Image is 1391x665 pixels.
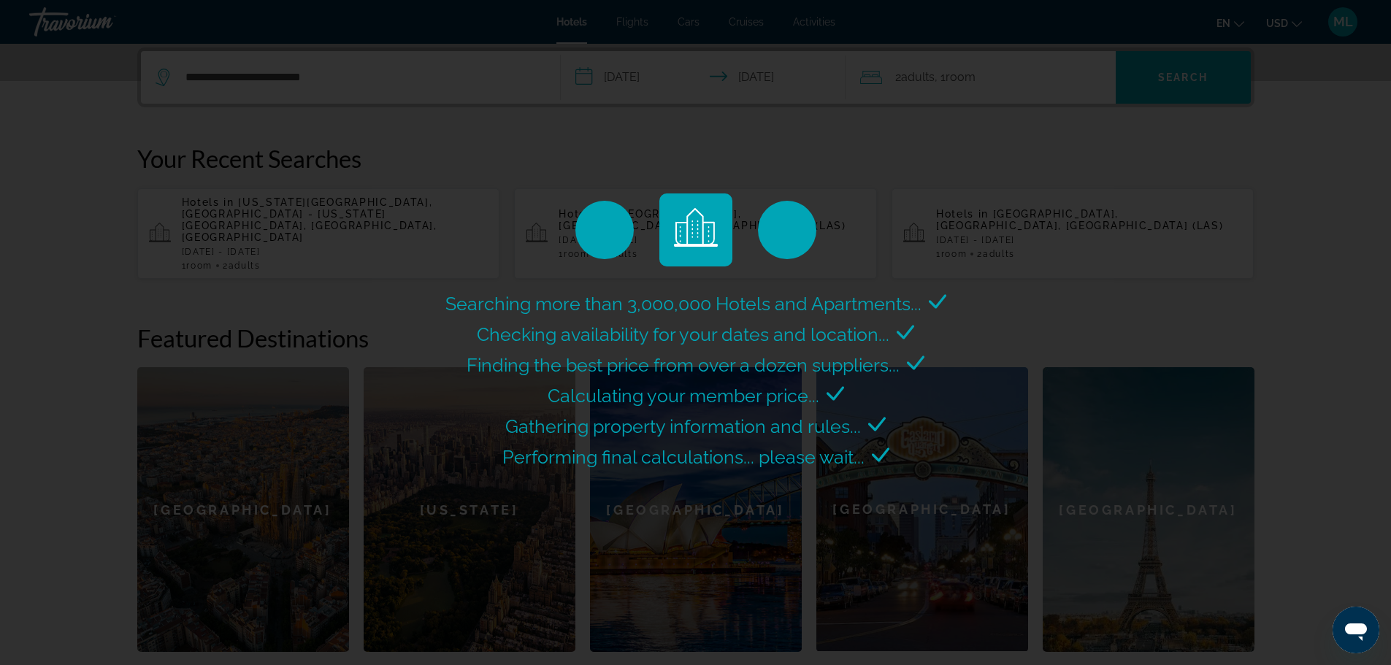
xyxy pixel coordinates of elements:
span: Performing final calculations... please wait... [502,446,865,468]
span: Calculating your member price... [548,385,819,407]
span: Finding the best price from over a dozen suppliers... [467,354,900,376]
span: Searching more than 3,000,000 Hotels and Apartments... [445,293,921,315]
iframe: Button to launch messaging window [1333,607,1379,653]
span: Gathering property information and rules... [505,415,861,437]
span: Checking availability for your dates and location... [477,323,889,345]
